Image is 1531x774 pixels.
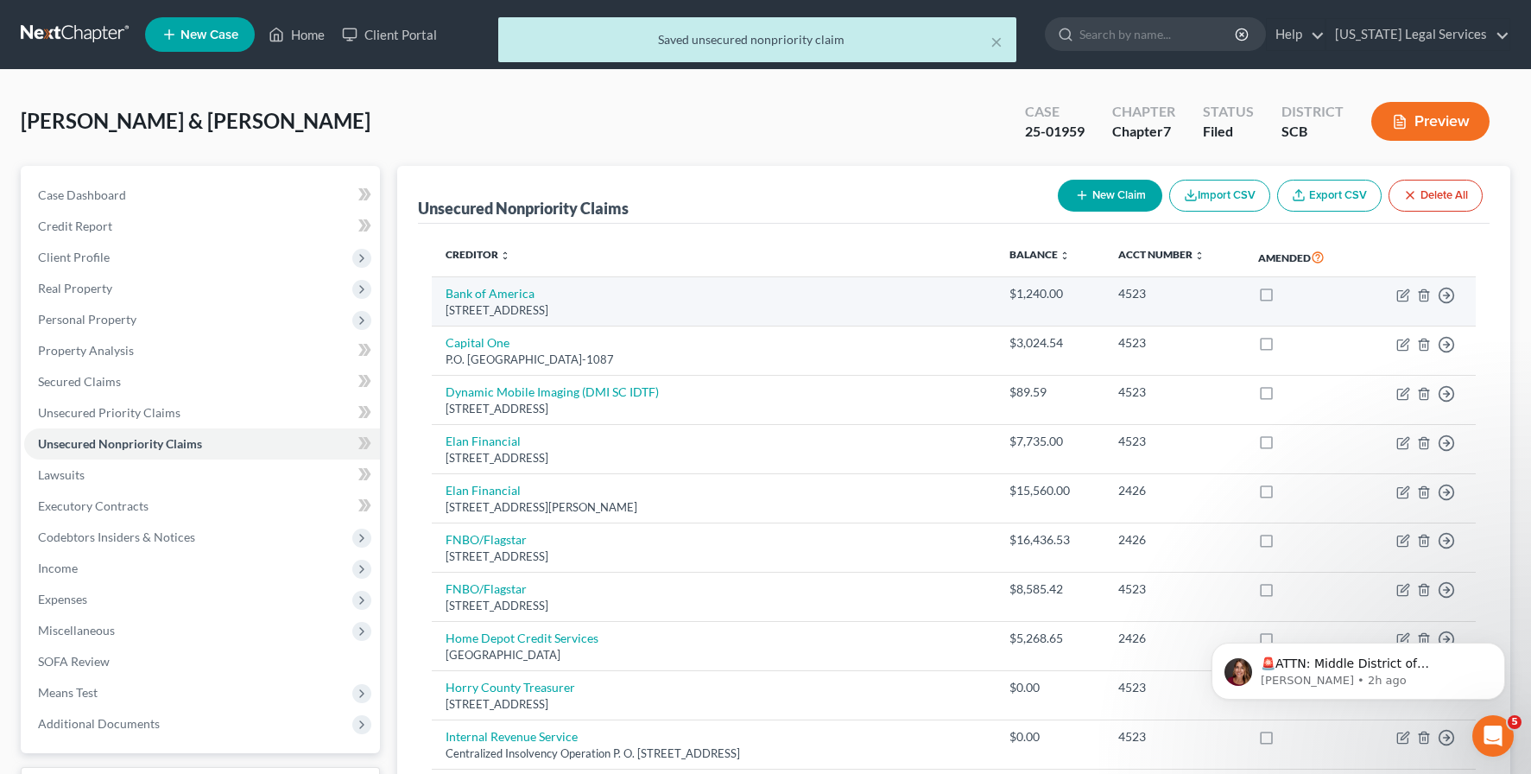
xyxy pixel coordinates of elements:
[1009,531,1091,549] div: $16,436.53
[38,467,85,482] span: Lawsuits
[1194,251,1205,261] i: unfold_more
[24,366,380,397] a: Secured Claims
[24,397,380,428] a: Unsecured Priority Claims
[24,211,380,242] a: Credit Report
[446,745,981,762] div: Centralized Insolvency Operation P. O. [STREET_ADDRESS]
[1009,728,1091,745] div: $0.00
[500,251,510,261] i: unfold_more
[446,631,598,645] a: Home Depot Credit Services
[1389,180,1483,212] button: Delete All
[512,31,1003,48] div: Saved unsecured nonpriority claim
[38,250,110,264] span: Client Profile
[1118,679,1231,696] div: 4523
[1009,285,1091,302] div: $1,240.00
[1244,238,1360,277] th: Amended
[1277,180,1382,212] a: Export CSV
[1009,679,1091,696] div: $0.00
[38,623,115,638] span: Miscellaneous
[38,187,126,202] span: Case Dashboard
[418,198,629,219] div: Unsecured Nonpriority Claims
[38,219,112,233] span: Credit Report
[990,31,1003,52] button: ×
[24,428,380,460] a: Unsecured Nonpriority Claims
[1112,122,1175,142] div: Chapter
[1118,630,1231,647] div: 2426
[1281,122,1344,142] div: SCB
[1203,122,1254,142] div: Filed
[446,581,527,596] a: FNBO/Flagstar
[38,405,180,420] span: Unsecured Priority Claims
[446,401,981,417] div: [STREET_ADDRESS]
[446,729,578,744] a: Internal Revenue Service
[24,646,380,677] a: SOFA Review
[38,592,87,606] span: Expenses
[38,498,149,513] span: Executory Contracts
[1472,715,1514,757] iframe: Intercom live chat
[1508,715,1522,729] span: 5
[38,654,110,669] span: SOFA Review
[1203,102,1254,122] div: Status
[1169,180,1270,212] button: Import CSV
[1058,180,1162,212] button: New Claim
[1186,606,1531,727] iframe: Intercom notifications message
[1118,384,1231,401] div: 4523
[38,436,202,451] span: Unsecured Nonpriority Claims
[1118,248,1205,261] a: Acct Number unfold_more
[24,491,380,522] a: Executory Contracts
[1118,334,1231,352] div: 4523
[446,384,659,399] a: Dynamic Mobile Imaging (DMI SC IDTF)
[1009,334,1091,352] div: $3,024.54
[1025,102,1085,122] div: Case
[446,450,981,466] div: [STREET_ADDRESS]
[446,647,981,663] div: [GEOGRAPHIC_DATA]
[38,561,78,575] span: Income
[446,286,535,301] a: Bank of America
[1118,285,1231,302] div: 4523
[38,343,134,358] span: Property Analysis
[24,335,380,366] a: Property Analysis
[446,248,510,261] a: Creditor unfold_more
[446,335,509,350] a: Capital One
[1009,482,1091,499] div: $15,560.00
[1009,433,1091,450] div: $7,735.00
[1118,433,1231,450] div: 4523
[1009,580,1091,598] div: $8,585.42
[446,549,981,565] div: [STREET_ADDRESS]
[1009,384,1091,401] div: $89.59
[38,374,121,389] span: Secured Claims
[1118,580,1231,598] div: 4523
[1163,123,1171,139] span: 7
[1371,102,1490,141] button: Preview
[1009,630,1091,647] div: $5,268.65
[446,680,575,695] a: Horry County Treasurer
[1118,482,1231,499] div: 2426
[1060,251,1070,261] i: unfold_more
[38,281,112,295] span: Real Property
[446,434,521,448] a: Elan Financial
[1281,102,1344,122] div: District
[446,532,527,547] a: FNBO/Flagstar
[1118,728,1231,745] div: 4523
[38,530,195,544] span: Codebtors Insiders & Notices
[446,499,981,516] div: [STREET_ADDRESS][PERSON_NAME]
[21,108,370,133] span: [PERSON_NAME] & [PERSON_NAME]
[446,598,981,614] div: [STREET_ADDRESS]
[24,460,380,491] a: Lawsuits
[446,352,981,368] div: P.O. [GEOGRAPHIC_DATA]-1087
[1009,248,1070,261] a: Balance unfold_more
[38,716,160,731] span: Additional Documents
[446,302,981,319] div: [STREET_ADDRESS]
[38,312,136,327] span: Personal Property
[1118,531,1231,549] div: 2426
[1025,122,1085,142] div: 25-01959
[38,685,98,700] span: Means Test
[24,180,380,211] a: Case Dashboard
[446,696,981,713] div: [STREET_ADDRESS]
[446,483,521,498] a: Elan Financial
[1112,102,1175,122] div: Chapter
